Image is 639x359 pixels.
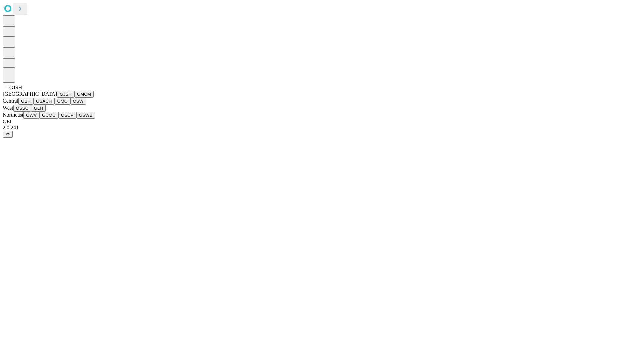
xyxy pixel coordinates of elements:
button: @ [3,131,13,138]
button: GMCM [74,91,94,98]
button: GMC [54,98,70,105]
button: GBH [18,98,33,105]
span: Central [3,98,18,104]
span: @ [5,132,10,137]
button: GWV [23,112,39,119]
div: 2.0.241 [3,125,636,131]
span: GJSH [9,85,22,90]
button: GJSH [57,91,74,98]
span: [GEOGRAPHIC_DATA] [3,91,57,97]
button: OSW [70,98,86,105]
span: Northeast [3,112,23,118]
button: OSCP [58,112,76,119]
button: GLH [31,105,45,112]
button: GCMC [39,112,58,119]
button: OSSC [13,105,31,112]
button: GSACH [33,98,54,105]
button: GSWB [76,112,95,119]
div: GEI [3,119,636,125]
span: West [3,105,13,111]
